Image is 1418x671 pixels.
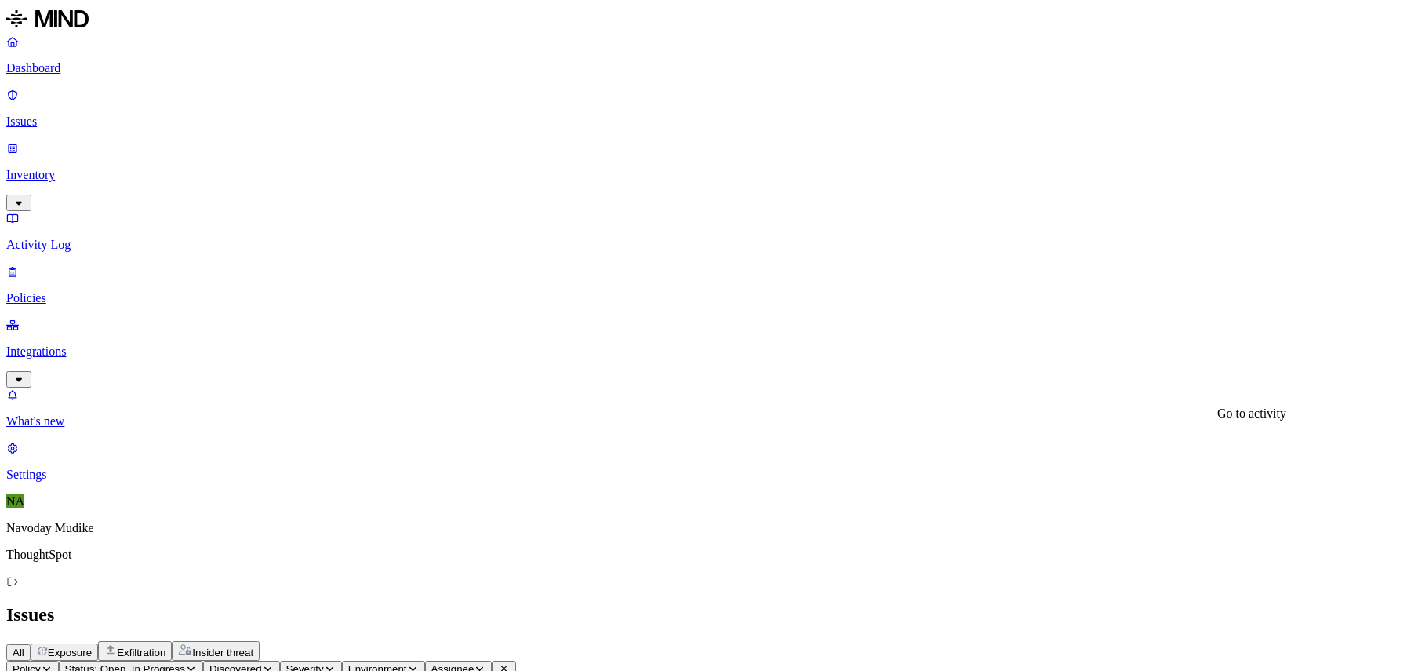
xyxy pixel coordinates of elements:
[13,647,24,658] span: All
[48,647,92,658] span: Exposure
[1217,407,1286,421] div: Go to activity
[6,494,24,508] span: NA
[6,238,1412,252] p: Activity Log
[117,647,165,658] span: Exfiltration
[192,647,253,658] span: Insider threat
[6,604,1412,625] h2: Issues
[6,6,89,31] img: MIND
[6,548,1412,562] p: ThoughtSpot
[6,414,1412,428] p: What's new
[6,115,1412,129] p: Issues
[6,61,1412,75] p: Dashboard
[6,291,1412,305] p: Policies
[6,468,1412,482] p: Settings
[6,168,1412,182] p: Inventory
[6,345,1412,359] p: Integrations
